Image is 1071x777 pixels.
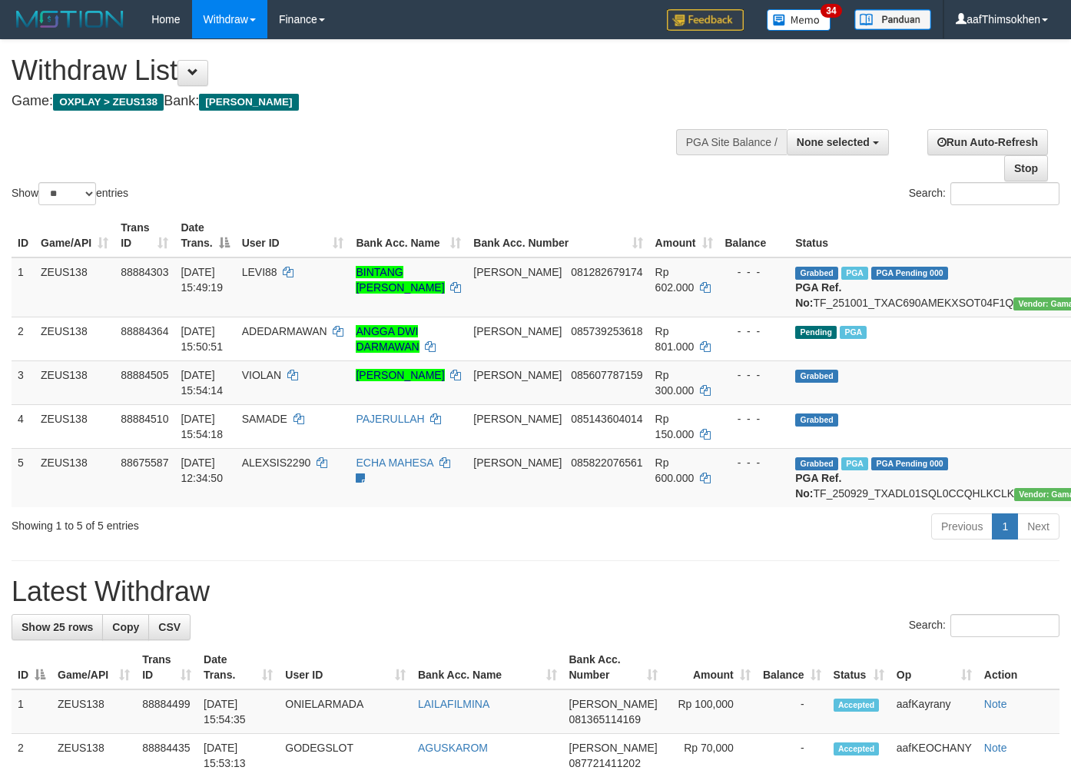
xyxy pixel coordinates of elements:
[356,369,444,381] a: [PERSON_NAME]
[114,214,174,257] th: Trans ID: activate to sort column ascending
[102,614,149,640] a: Copy
[1017,513,1059,540] a: Next
[112,621,139,633] span: Copy
[279,689,412,734] td: ONIELARMADA
[569,757,641,769] span: Copy 087721411202 to clipboard
[51,646,136,689] th: Game/API: activate to sort column ascending
[664,646,757,689] th: Amount: activate to sort column ascending
[356,325,419,353] a: ANGGA DWI DARMAWAN
[467,214,648,257] th: Bank Acc. Number: activate to sort column ascending
[12,646,51,689] th: ID: activate to sort column descending
[890,646,978,689] th: Op: activate to sort column ascending
[356,457,433,469] a: ECHA MAHESA
[121,457,168,469] span: 88675587
[473,369,562,381] span: [PERSON_NAME]
[279,646,412,689] th: User ID: activate to sort column ascending
[12,55,698,86] h1: Withdraw List
[719,214,790,257] th: Balance
[571,457,642,469] span: Copy 085822076561 to clipboard
[757,646,827,689] th: Balance: activate to sort column ascending
[909,614,1059,637] label: Search:
[12,448,35,507] td: 5
[35,448,114,507] td: ZEUS138
[12,182,128,205] label: Show entries
[767,9,831,31] img: Button%20Memo.svg
[890,689,978,734] td: aafKayrany
[148,614,191,640] a: CSV
[757,689,827,734] td: -
[931,513,993,540] a: Previous
[412,646,563,689] th: Bank Acc. Name: activate to sort column ascending
[181,413,223,440] span: [DATE] 15:54:18
[12,512,435,533] div: Showing 1 to 5 of 5 entries
[356,266,444,294] a: BINTANG [PERSON_NAME]
[242,457,311,469] span: ALEXSIS2290
[12,317,35,360] td: 2
[827,646,890,689] th: Status: activate to sort column ascending
[978,646,1059,689] th: Action
[35,360,114,404] td: ZEUS138
[35,317,114,360] td: ZEUS138
[242,369,281,381] span: VIOLAN
[795,370,838,383] span: Grabbed
[950,614,1059,637] input: Search:
[121,413,168,425] span: 88884510
[35,257,114,317] td: ZEUS138
[569,698,658,710] span: [PERSON_NAME]
[725,411,784,427] div: - - -
[854,9,931,30] img: panduan.png
[834,742,880,755] span: Accepted
[158,621,181,633] span: CSV
[197,646,279,689] th: Date Trans.: activate to sort column ascending
[22,621,93,633] span: Show 25 rows
[350,214,467,257] th: Bank Acc. Name: activate to sort column ascending
[51,689,136,734] td: ZEUS138
[725,324,784,339] div: - - -
[655,325,695,353] span: Rp 801.000
[38,182,96,205] select: Showentries
[787,129,889,155] button: None selected
[871,457,948,470] span: PGA Pending
[725,455,784,470] div: - - -
[841,457,868,470] span: Marked by aafpengsreynich
[563,646,664,689] th: Bank Acc. Number: activate to sort column ascending
[242,266,277,278] span: LEVI88
[840,326,867,339] span: Marked by aafanarl
[795,267,838,280] span: Grabbed
[725,367,784,383] div: - - -
[571,369,642,381] span: Copy 085607787159 to clipboard
[473,457,562,469] span: [PERSON_NAME]
[909,182,1059,205] label: Search:
[871,267,948,280] span: PGA Pending
[676,129,787,155] div: PGA Site Balance /
[136,689,197,734] td: 88884499
[12,614,103,640] a: Show 25 rows
[649,214,719,257] th: Amount: activate to sort column ascending
[569,742,658,754] span: [PERSON_NAME]
[418,698,489,710] a: LAILAFILMINA
[1004,155,1048,181] a: Stop
[121,266,168,278] span: 88884303
[927,129,1048,155] a: Run Auto-Refresh
[725,264,784,280] div: - - -
[667,9,744,31] img: Feedback.jpg
[35,214,114,257] th: Game/API: activate to sort column ascending
[655,369,695,397] span: Rp 300.000
[181,457,223,484] span: [DATE] 12:34:50
[571,266,642,278] span: Copy 081282679174 to clipboard
[356,413,424,425] a: PAJERULLAH
[181,369,223,397] span: [DATE] 15:54:14
[242,325,327,337] span: ADEDARMAWAN
[35,404,114,448] td: ZEUS138
[197,689,279,734] td: [DATE] 15:54:35
[795,472,841,500] b: PGA Ref. No:
[571,413,642,425] span: Copy 085143604014 to clipboard
[795,281,841,309] b: PGA Ref. No:
[53,94,164,111] span: OXPLAY > ZEUS138
[664,689,757,734] td: Rp 100,000
[473,413,562,425] span: [PERSON_NAME]
[121,369,168,381] span: 88884505
[655,266,695,294] span: Rp 602.000
[12,360,35,404] td: 3
[795,326,837,339] span: Pending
